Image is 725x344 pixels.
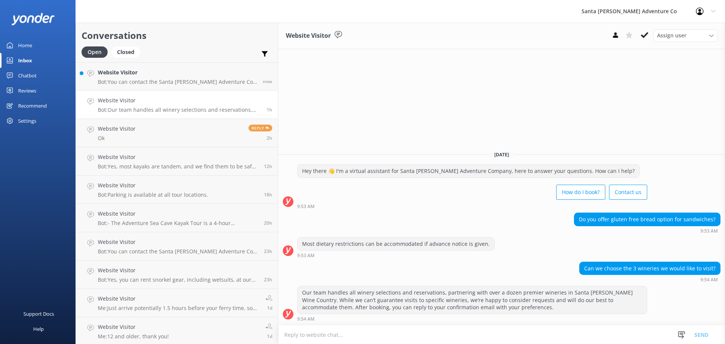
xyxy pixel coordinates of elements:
h4: Website Visitor [98,153,258,161]
div: Our team handles all winery selections and reservations, partnering with over a dozen premier win... [298,286,647,314]
p: Bot: Our team handles all winery selections and reservations, partnering with over a dozen premie... [98,106,261,113]
span: Sep 15 2025 11:25am (UTC -07:00) America/Tijuana [267,305,272,311]
div: Inbox [18,53,32,68]
a: Website VisitorBot:You can contact the Santa [PERSON_NAME] Adventure Co. team at [PHONE_NUMBER], ... [76,62,278,91]
a: Website VisitorOkReply2h [76,119,278,147]
span: Reply [248,125,272,131]
span: Sep 15 2025 03:00pm (UTC -07:00) America/Tijuana [264,220,272,226]
strong: 9:54 AM [297,317,315,321]
a: Website VisitorBot:Yes, you can rent snorkel gear, including wetsuits, at our island storefront o... [76,261,278,289]
div: Settings [18,113,36,128]
h3: Website Visitor [286,31,331,41]
h4: Website Visitor [98,295,260,303]
strong: 9:54 AM [700,278,718,282]
span: [DATE] [490,151,514,158]
h4: Website Visitor [98,125,136,133]
a: Website VisitorMe:Just arrive potentially 1.5 hours before your ferry time, so 7:30 if you want t... [76,289,278,317]
span: Sep 15 2025 10:46pm (UTC -07:00) America/Tijuana [264,163,272,170]
div: Sep 16 2025 09:53am (UTC -07:00) America/Tijuana [297,204,647,209]
div: Sep 16 2025 09:54am (UTC -07:00) America/Tijuana [579,277,720,282]
a: Open [82,48,111,56]
div: Hey there 👋 I'm a virtual assistant for Santa [PERSON_NAME] Adventure Company, here to answer you... [298,165,639,177]
span: Sep 15 2025 12:03pm (UTC -07:00) America/Tijuana [264,276,272,283]
div: Open [82,46,108,58]
div: Home [18,38,32,53]
span: Assign user [657,31,686,40]
p: Bot: You can contact the Santa [PERSON_NAME] Adventure Co. team at [PHONE_NUMBER], or by emailing... [98,79,257,85]
h4: Website Visitor [98,181,208,190]
div: Assign User [653,29,717,42]
h4: Website Visitor [98,266,258,275]
button: How do I book? [556,185,605,200]
h4: Website Visitor [98,68,257,77]
h4: Website Visitor [98,323,169,331]
h4: Website Visitor [98,238,258,246]
a: Website VisitorBot:- The Adventure Sea Cave Kayak Tour is a 4-hour immersive experience, includin... [76,204,278,232]
div: Sep 16 2025 09:53am (UTC -07:00) America/Tijuana [574,228,720,233]
h4: Website Visitor [98,96,261,105]
a: Website VisitorBot:You can contact the Santa [PERSON_NAME] Adventure Co. team at [PHONE_NUMBER], ... [76,232,278,261]
span: Sep 16 2025 11:35am (UTC -07:00) America/Tijuana [263,78,272,85]
div: Recommend [18,98,47,113]
a: Website VisitorBot:Our team handles all winery selections and reservations, partnering with over ... [76,91,278,119]
h2: Conversations [82,28,272,43]
p: Bot: Yes, you can rent snorkel gear, including wetsuits, at our island storefront on [GEOGRAPHIC_... [98,276,258,283]
a: Closed [111,48,144,56]
div: Do you offer gluten free bread option for sandwiches? [574,213,720,226]
span: Sep 16 2025 08:35am (UTC -07:00) America/Tijuana [267,135,272,141]
div: Help [33,321,44,336]
div: Support Docs [23,306,54,321]
span: Sep 15 2025 05:27pm (UTC -07:00) America/Tijuana [264,191,272,198]
button: Contact us [609,185,647,200]
p: Bot: - The Adventure Sea Cave Kayak Tour is a 4-hour immersive experience, including preparation,... [98,220,258,227]
div: Closed [111,46,140,58]
strong: 9:53 AM [297,204,315,209]
a: Website VisitorBot:Yes, most kayaks are tandem, and we find them to be safer and more enjoyable t... [76,147,278,176]
div: Most dietary restrictions can be accommodated if advance notice is given. [298,238,494,250]
p: Bot: Parking is available at all tour locations. [98,191,208,198]
p: Ok [98,135,136,142]
p: Bot: You can contact the Santa [PERSON_NAME] Adventure Co. team at [PHONE_NUMBER], or by emailing... [98,248,258,255]
a: Website VisitorBot:Parking is available at all tour locations.18h [76,176,278,204]
p: Me: 12 and older, thank you! [98,333,169,340]
span: Sep 16 2025 09:54am (UTC -07:00) America/Tijuana [267,106,272,113]
span: Sep 15 2025 11:21am (UTC -07:00) America/Tijuana [267,333,272,339]
strong: 9:53 AM [297,253,315,258]
div: Chatbot [18,68,37,83]
strong: 9:53 AM [700,229,718,233]
div: Can we choose the 3 wineries we would like to visit? [580,262,720,275]
img: yonder-white-logo.png [11,13,55,25]
p: Me: Just arrive potentially 1.5 hours before your ferry time, so 7:30 if you want to better mitig... [98,305,260,312]
div: Sep 16 2025 09:53am (UTC -07:00) America/Tijuana [297,253,495,258]
span: Sep 15 2025 12:20pm (UTC -07:00) America/Tijuana [264,248,272,255]
p: Bot: Yes, most kayaks are tandem, and we find them to be safer and more enjoyable than single kay... [98,163,258,170]
h4: Website Visitor [98,210,258,218]
div: Reviews [18,83,36,98]
div: Sep 16 2025 09:54am (UTC -07:00) America/Tijuana [297,316,647,321]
